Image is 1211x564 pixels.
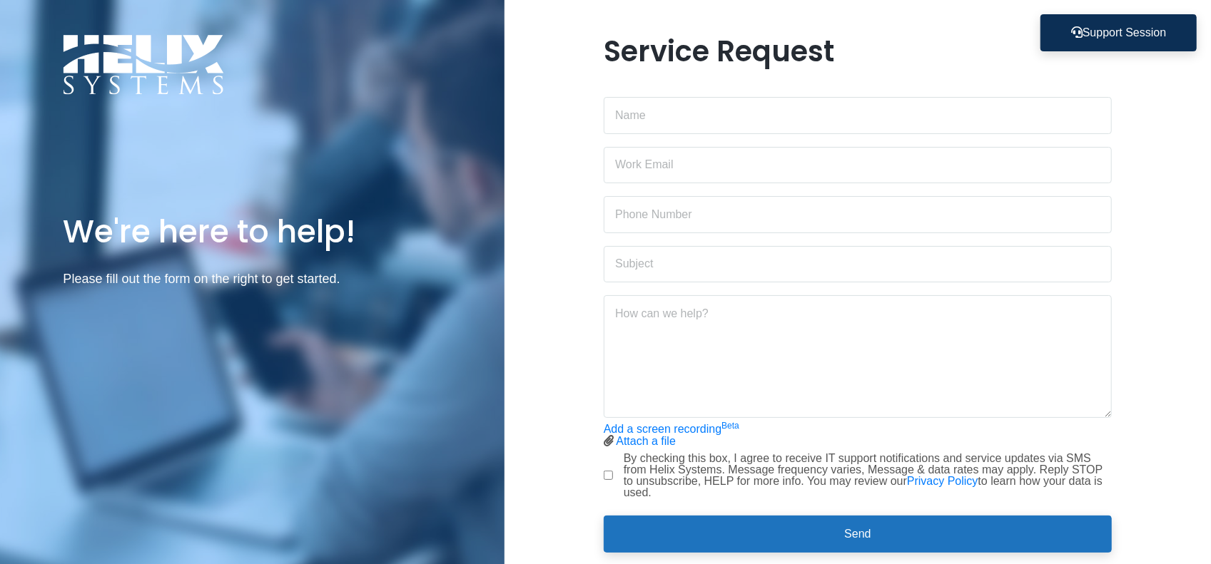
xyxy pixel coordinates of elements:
a: Attach a file [616,435,676,447]
p: Please fill out the form on the right to get started. [63,269,441,289]
input: Name [604,97,1112,134]
h1: We're here to help! [63,211,441,252]
input: Phone Number [604,196,1112,233]
img: Logo [63,34,224,95]
input: Subject [604,246,1112,283]
input: Work Email [604,147,1112,184]
sup: Beta [721,421,739,431]
label: By checking this box, I agree to receive IT support notifications and service updates via SMS fro... [624,453,1112,498]
a: Privacy Policy [907,475,978,487]
h1: Service Request [604,34,1112,68]
button: Send [604,516,1112,553]
button: Support Session [1040,14,1197,51]
a: Add a screen recordingBeta [604,423,739,435]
